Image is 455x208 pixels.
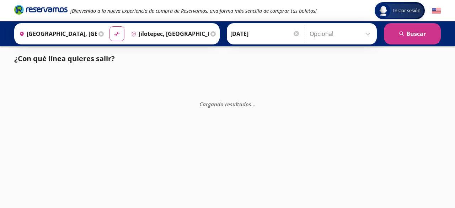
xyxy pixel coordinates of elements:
button: Buscar [384,23,441,44]
p: ¿Con qué línea quieres salir? [14,53,115,64]
input: Elegir Fecha [230,25,300,43]
i: Brand Logo [14,4,68,15]
span: . [253,100,254,107]
span: . [254,100,256,107]
em: ¡Bienvenido a la nueva experiencia de compra de Reservamos, una forma más sencilla de comprar tus... [70,7,317,14]
em: Cargando resultados [199,100,256,107]
input: Opcional [310,25,373,43]
button: English [432,6,441,15]
a: Brand Logo [14,4,68,17]
input: Buscar Origen [16,25,97,43]
span: Iniciar sesión [390,7,423,14]
input: Buscar Destino [128,25,209,43]
span: . [251,100,253,107]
